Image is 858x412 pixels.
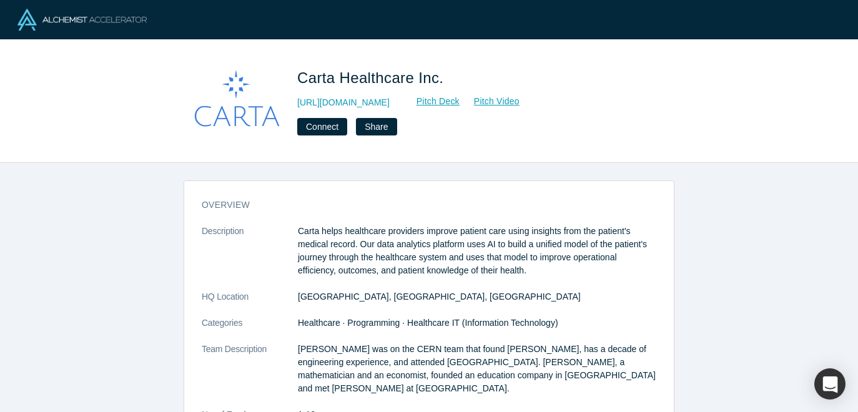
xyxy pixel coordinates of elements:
a: [URL][DOMAIN_NAME] [297,96,390,109]
h3: overview [202,199,639,212]
dt: Team Description [202,343,298,408]
button: Connect [297,118,347,135]
span: Carta Healthcare Inc. [297,69,448,86]
img: Carta Healthcare Inc.'s Logo [192,57,280,145]
a: Pitch Video [460,94,520,109]
img: Alchemist Logo [17,9,147,31]
p: [PERSON_NAME] was on the CERN team that found [PERSON_NAME], has a decade of engineering experien... [298,343,656,395]
button: Share [356,118,397,135]
dd: [GEOGRAPHIC_DATA], [GEOGRAPHIC_DATA], [GEOGRAPHIC_DATA] [298,290,656,303]
dt: HQ Location [202,290,298,316]
dt: Categories [202,316,298,343]
span: Healthcare · Programming · Healthcare IT (Information Technology) [298,318,558,328]
a: Pitch Deck [403,94,460,109]
p: Carta helps healthcare providers improve patient care using insights from the patient's medical r... [298,225,656,277]
dt: Description [202,225,298,290]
